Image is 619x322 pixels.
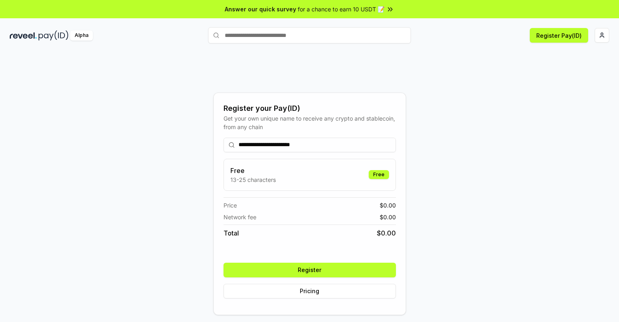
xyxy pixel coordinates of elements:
[224,284,396,298] button: Pricing
[70,30,93,41] div: Alpha
[530,28,588,43] button: Register Pay(ID)
[230,166,276,175] h3: Free
[224,213,256,221] span: Network fee
[10,30,37,41] img: reveel_dark
[225,5,296,13] span: Answer our quick survey
[224,228,239,238] span: Total
[369,170,389,179] div: Free
[224,103,396,114] div: Register your Pay(ID)
[230,175,276,184] p: 13-25 characters
[224,114,396,131] div: Get your own unique name to receive any crypto and stablecoin, from any chain
[298,5,385,13] span: for a chance to earn 10 USDT 📝
[39,30,69,41] img: pay_id
[380,213,396,221] span: $ 0.00
[224,263,396,277] button: Register
[377,228,396,238] span: $ 0.00
[380,201,396,210] span: $ 0.00
[224,201,237,210] span: Price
